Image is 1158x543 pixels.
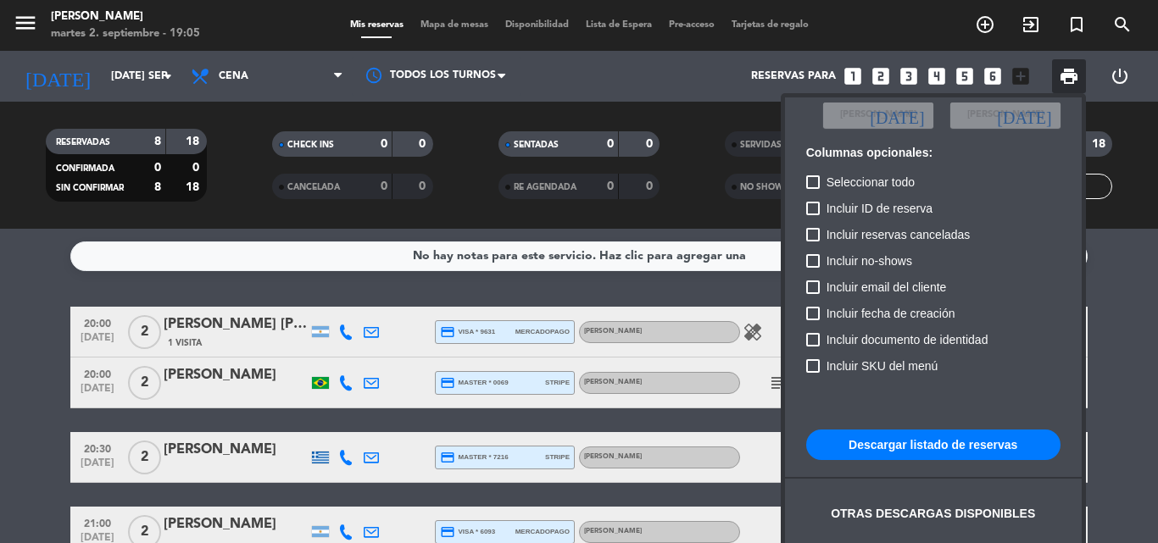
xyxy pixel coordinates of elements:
span: [PERSON_NAME] [840,108,916,123]
span: Incluir no-shows [827,251,912,271]
h6: Columnas opcionales: [806,146,1061,160]
span: Seleccionar todo [827,172,915,192]
span: print [1059,66,1079,86]
span: Incluir ID de reserva [827,198,933,219]
span: Incluir fecha de creación [827,303,955,324]
span: Incluir reservas canceladas [827,224,971,245]
span: Incluir email del cliente [827,277,947,297]
button: Descargar listado de reservas [806,429,1061,460]
span: Incluir documento de identidad [827,330,988,350]
i: [DATE] [870,107,924,124]
span: Incluir SKU del menú [827,356,938,376]
i: [DATE] [997,107,1051,124]
span: [PERSON_NAME] [967,108,1044,123]
div: Otras descargas disponibles [831,504,1035,524]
